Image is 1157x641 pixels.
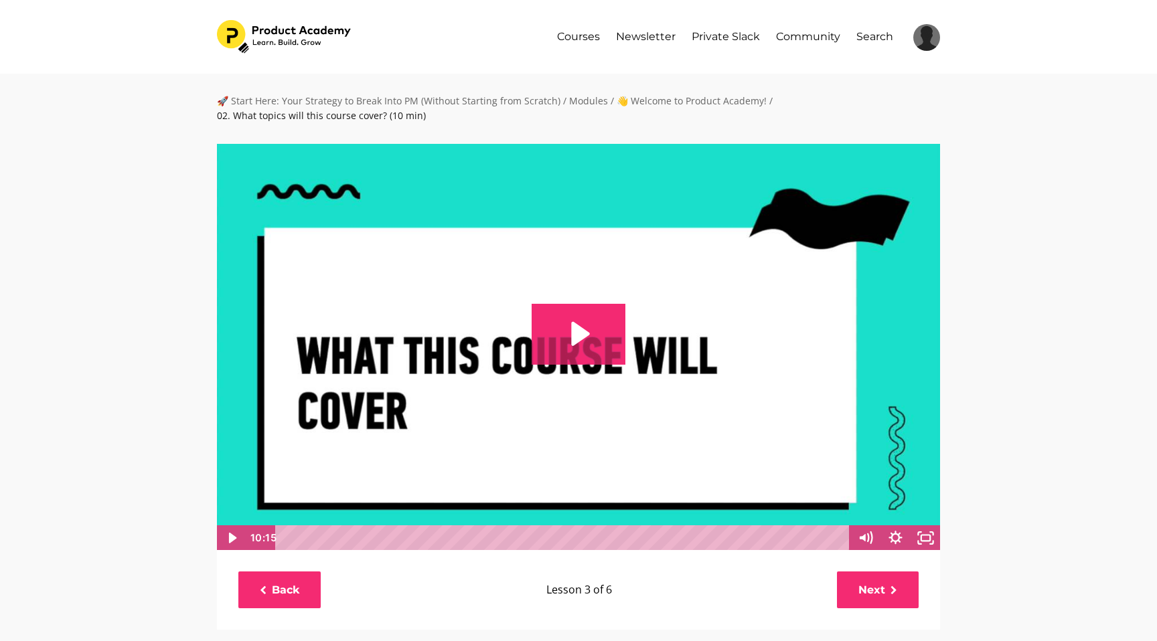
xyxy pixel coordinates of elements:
[911,525,941,551] button: Fullscreen
[238,571,321,608] a: Back
[776,20,840,54] a: Community
[569,94,608,107] a: Modules
[913,24,940,51] img: 9876de007ac11d6ec366015d0f002326
[217,94,560,107] a: 🚀 Start Here: Your Strategy to Break Into PM (Without Starting from Scratch)
[850,525,880,551] button: Mute
[216,525,246,551] button: Play Video
[557,20,600,54] a: Courses
[532,304,626,364] button: Play Video: file-uploads/sites/127338/video/f564286-8c2a-004f-3e07-c88bc7f7f631_Topics_within_Pro...
[837,571,919,608] a: Next
[616,20,676,54] a: Newsletter
[880,525,911,551] button: Show settings menu
[692,20,760,54] a: Private Slack
[217,108,426,123] div: 02. What topics will this course cover? (10 min)
[617,94,767,107] a: 👋 Welcome to Product Academy!
[217,20,353,54] img: 2e0ab5f-7246-715-d5e-c53e00c1df03_582dc3fb-c1b0-4259-95ab-5487f20d86c3.png
[769,94,773,108] div: /
[611,94,614,108] div: /
[856,20,893,54] a: Search
[327,581,830,599] p: Lesson 3 of 6
[287,525,842,551] div: Playbar
[563,94,566,108] div: /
